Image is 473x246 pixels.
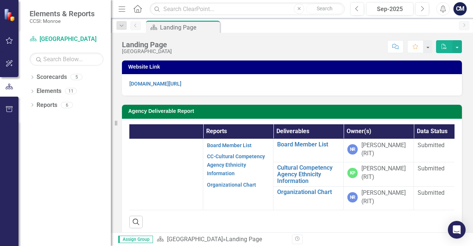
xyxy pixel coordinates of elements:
div: Landing Page [122,41,172,49]
p: [GEOGRAPHIC_DATA] [67,141,199,150]
div: NR [347,144,358,155]
div: Landing Page [226,236,262,243]
span: Elements & Reports [30,9,95,18]
small: CCSI: Monroe [30,18,95,24]
input: Search Below... [30,53,103,66]
div: [PERSON_NAME] (RIT) [361,189,410,206]
div: [PERSON_NAME] (RIT) [361,164,410,181]
input: Search ClearPoint... [150,3,345,15]
td: Double-Click to Edit Right Click for Context Menu [273,139,344,162]
button: CM [453,2,467,15]
span: Submitted [418,142,445,149]
a: Cultural Competency Agency Ethnicity Information [277,164,340,184]
button: Search [306,4,343,14]
a: [GEOGRAPHIC_DATA] [30,35,103,44]
button: Sep-2025 [366,2,414,15]
a: [DOMAIN_NAME][URL] [129,81,181,87]
td: Double-Click to Edit Right Click for Context Menu [273,162,344,187]
div: Sep-2025 [369,5,411,14]
div: [GEOGRAPHIC_DATA] [122,49,172,54]
a: Board Member List [277,141,340,148]
div: 11 [65,88,77,94]
span: Assign Group [118,236,153,243]
img: ClearPoint Strategy [4,8,17,21]
div: NR [347,192,358,202]
a: Organizational Chart [277,189,340,195]
div: [PERSON_NAME] (RIT) [361,141,410,158]
a: Reports [37,101,57,110]
span: Search [317,6,333,11]
h3: Website Link [128,64,458,70]
a: Organizational Chart [207,182,256,188]
div: » [157,235,286,244]
a: Elements [37,87,61,96]
div: Landing Page [160,23,218,32]
div: 6 [61,102,73,108]
span: Submitted [418,189,445,196]
a: Scorecards [37,73,67,82]
div: Open Intercom Messenger [448,221,466,239]
div: 5 [71,74,82,80]
a: CC-Cultural Competency Agency Ethnicity Information [207,153,265,176]
td: Double-Click to Edit Right Click for Context Menu [273,187,344,210]
a: [GEOGRAPHIC_DATA] [167,236,223,243]
div: KP [347,168,358,178]
a: Board Member List [207,142,252,148]
h3: Agency Deliverable Report [128,108,458,114]
span: Submitted [418,165,445,172]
